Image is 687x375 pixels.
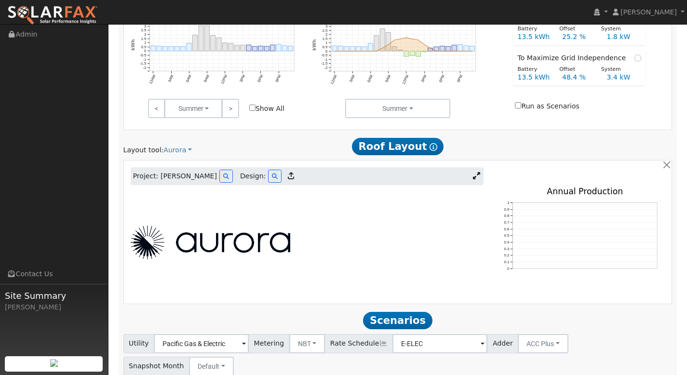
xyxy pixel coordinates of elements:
[123,146,164,154] span: Layout tool:
[7,5,98,26] img: SolarFax
[162,46,167,51] rect: onclick=""
[504,214,510,218] text: 0.8
[512,32,557,42] div: 13.5 kWh
[405,37,407,38] circle: onclick=""
[504,260,509,265] text: 0.1
[139,53,146,57] text: -0.5
[374,35,379,51] rect: onclick=""
[203,74,210,83] text: 9AM
[325,32,327,37] text: 2
[386,32,391,51] rect: onclick=""
[181,47,186,51] rect: onclick=""
[324,57,328,62] text: -1
[458,44,463,51] rect: onclick=""
[404,51,409,56] rect: onclick=""
[363,312,432,329] span: Scenarios
[471,50,473,52] circle: onclick=""
[392,334,487,353] input: Select a Rate Schedule
[323,37,328,41] text: 1.5
[141,28,147,32] text: 2.5
[311,39,317,50] text: kWh
[554,66,596,74] div: Offset
[185,74,192,83] text: 6AM
[346,50,347,52] circle: onclick=""
[338,46,343,51] rect: onclick=""
[470,46,475,51] rect: onclick=""
[258,46,263,51] rect: onclick=""
[148,99,165,118] a: <
[325,24,328,28] text: 3
[402,74,410,85] text: 12PM
[380,28,385,51] rect: onclick=""
[512,72,557,82] div: 13.5 kWh
[199,26,203,51] rect: onclick=""
[452,45,457,51] rect: onclick=""
[596,66,638,74] div: System
[376,50,377,52] circle: onclick=""
[220,74,228,85] text: 12PM
[50,359,58,367] img: retrieve
[349,74,356,83] text: 3AM
[130,39,135,50] text: kWh
[430,47,431,49] circle: onclick=""
[264,46,269,51] rect: onclick=""
[398,50,403,51] rect: onclick=""
[470,169,484,184] a: Expand Aurora window
[216,38,221,51] rect: onclick=""
[164,99,222,118] button: Summer
[394,39,395,40] circle: onclick=""
[334,50,336,52] circle: onclick=""
[246,45,251,51] rect: onclick=""
[239,74,246,83] text: 3PM
[167,74,174,83] text: 3AM
[512,66,554,74] div: Battery
[241,45,245,51] rect: onclick=""
[416,51,421,56] rect: onclick=""
[143,66,146,70] text: -2
[517,53,630,63] span: To Maximize Grid Independence
[289,334,325,353] button: NBT
[504,234,510,238] text: 0.5
[141,45,147,49] text: 0.5
[424,43,425,45] circle: onclick=""
[434,47,439,51] rect: onclick=""
[364,50,365,52] circle: onclick=""
[440,46,445,51] rect: onclick=""
[418,39,419,40] circle: onclick=""
[324,66,328,70] text: -2
[275,74,282,83] text: 9PM
[252,46,257,51] rect: onclick=""
[442,50,443,52] circle: onclick=""
[620,8,677,16] span: [PERSON_NAME]
[464,46,469,51] rect: onclick=""
[323,28,328,32] text: 2.5
[257,74,264,83] text: 6PM
[345,99,451,118] button: Summer
[5,289,103,302] span: Site Summary
[204,26,209,51] rect: onclick=""
[430,143,437,151] i: Show Help
[332,46,337,51] rect: onclick=""
[325,40,327,45] text: 1
[144,32,146,37] text: 2
[321,53,328,57] text: -0.5
[504,227,510,231] text: 0.6
[547,187,623,197] text: Annual Production
[344,46,349,51] rect: onclick=""
[400,38,401,40] circle: onclick=""
[504,254,509,258] text: 0.2
[446,46,451,51] rect: onclick=""
[358,50,359,52] circle: onclick=""
[157,46,162,51] rect: onclick=""
[144,40,146,45] text: 1
[512,25,554,33] div: Battery
[504,221,509,225] text: 0.7
[410,51,415,55] rect: onclick=""
[422,51,427,52] rect: onclick=""
[325,49,328,53] text: 0
[5,302,103,312] div: [PERSON_NAME]
[211,35,216,51] rect: onclick=""
[459,50,461,52] circle: onclick=""
[229,43,233,51] rect: onclick=""
[154,334,249,353] input: Select a Utility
